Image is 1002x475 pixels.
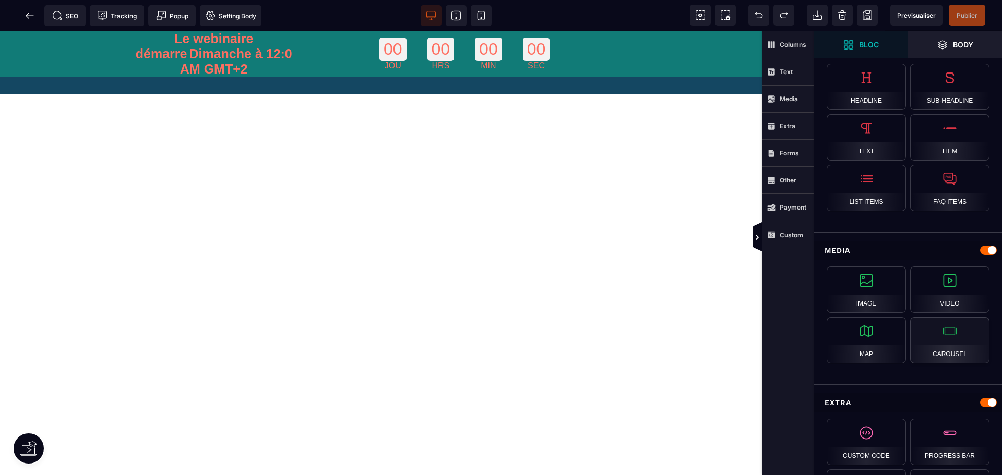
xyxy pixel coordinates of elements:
[427,6,455,30] div: 00
[827,419,906,465] div: Custom Code
[715,5,736,26] span: Screenshot
[814,31,908,58] span: Open Blocks
[523,30,550,39] div: SEC
[890,5,943,26] span: Preview
[523,6,550,30] div: 00
[827,64,906,110] div: Headline
[908,31,1002,58] span: Open Layer Manager
[180,15,292,45] span: Dimanche à 12:0 AM GMT+2
[780,122,795,130] strong: Extra
[910,64,989,110] div: Sub-Headline
[156,10,188,21] span: Popup
[690,5,711,26] span: View components
[427,30,455,39] div: HRS
[52,10,78,21] span: SEO
[780,95,798,103] strong: Media
[379,30,407,39] div: JOU
[827,114,906,161] div: Text
[859,41,879,48] strong: Bloc
[780,176,796,184] strong: Other
[827,165,906,211] div: List Items
[897,11,936,19] span: Previsualiser
[780,41,806,48] strong: Columns
[780,231,803,239] strong: Custom
[827,317,906,363] div: Map
[780,203,806,211] strong: Payment
[814,241,1002,260] div: Media
[910,419,989,465] div: Progress bar
[97,10,137,21] span: Tracking
[910,165,989,211] div: FAQ Items
[910,114,989,161] div: Item
[814,393,1002,412] div: Extra
[827,266,906,313] div: Image
[953,41,973,48] strong: Body
[957,11,977,19] span: Publier
[910,317,989,363] div: Carousel
[780,149,799,157] strong: Forms
[475,30,502,39] div: MIN
[379,6,407,30] div: 00
[780,68,793,76] strong: Text
[475,6,502,30] div: 00
[910,266,989,313] div: Video
[205,10,256,21] span: Setting Body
